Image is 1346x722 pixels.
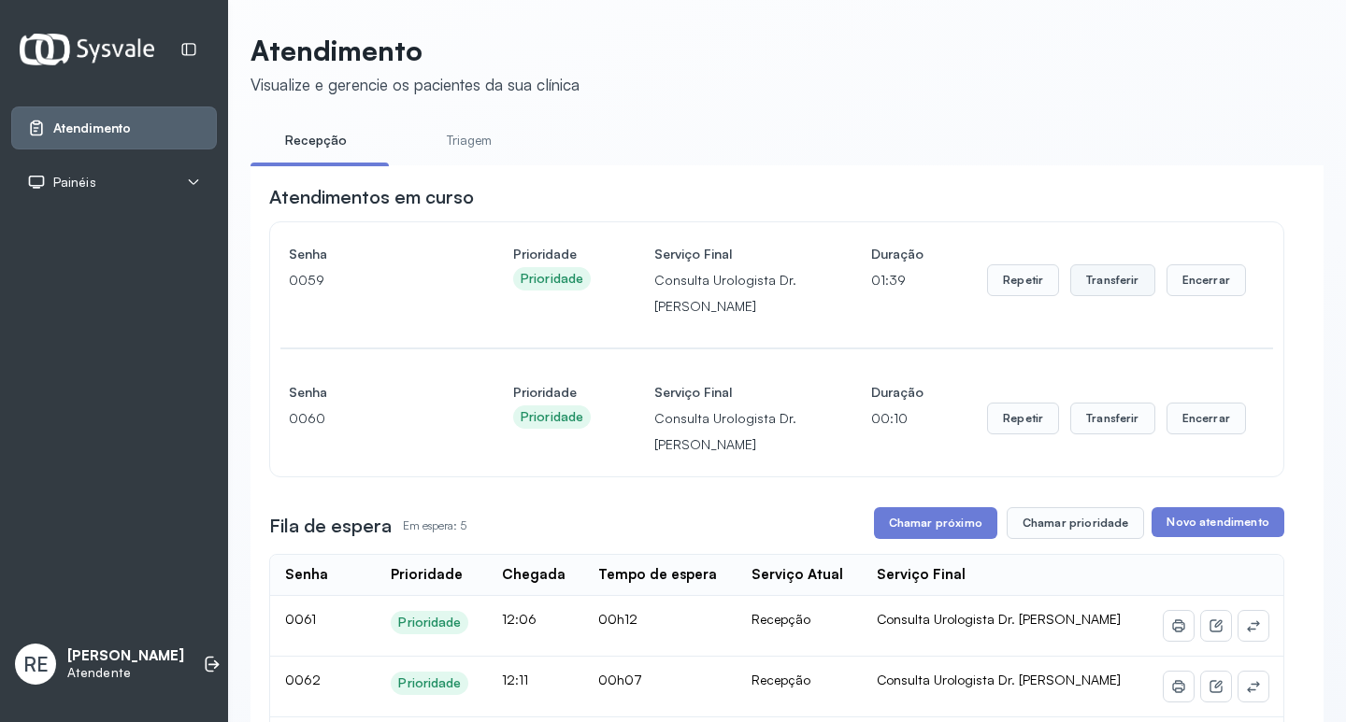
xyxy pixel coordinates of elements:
p: 01:39 [871,267,924,293]
h4: Senha [289,379,450,405]
div: Prioridade [391,566,463,584]
p: Atendimento [251,34,580,67]
a: Recepção [251,125,381,156]
div: Recepção [752,611,847,628]
button: Novo atendimento [1152,507,1283,537]
h4: Serviço Final [654,379,808,405]
button: Encerrar [1167,403,1246,434]
p: Em espera: 5 [403,513,466,539]
p: 0059 [289,267,450,293]
div: Serviço Final [877,566,966,584]
h4: Prioridade [513,241,591,267]
span: Consulta Urologista Dr. [PERSON_NAME] [877,611,1121,627]
span: Consulta Urologista Dr. [PERSON_NAME] [877,672,1121,687]
span: 12:11 [502,672,528,687]
button: Transferir [1070,264,1155,296]
img: Logotipo do estabelecimento [20,34,154,64]
a: Triagem [404,125,535,156]
span: 0062 [285,672,321,687]
p: Consulta Urologista Dr. [PERSON_NAME] [654,405,808,458]
button: Repetir [987,403,1059,434]
span: 0061 [285,611,316,627]
h4: Prioridade [513,379,591,405]
div: Chegada [502,566,566,584]
button: Encerrar [1167,264,1246,296]
button: Chamar próximo [874,507,997,539]
p: Atendente [67,665,184,681]
span: Atendimento [53,120,131,136]
div: Prioridade [521,271,583,287]
div: Prioridade [521,409,583,425]
div: Prioridade [398,675,461,691]
div: Prioridade [398,615,461,630]
span: 12:06 [502,611,537,627]
span: 00h12 [598,611,637,627]
div: Recepção [752,672,847,688]
div: Visualize e gerencie os pacientes da sua clínica [251,75,580,94]
p: Consulta Urologista Dr. [PERSON_NAME] [654,267,808,319]
p: [PERSON_NAME] [67,647,184,665]
h4: Serviço Final [654,241,808,267]
h4: Senha [289,241,450,267]
span: Painéis [53,175,96,191]
p: 00:10 [871,405,924,432]
h3: Atendimentos em curso [269,184,474,210]
div: Tempo de espera [598,566,717,584]
div: Senha [285,566,328,584]
h4: Duração [871,241,924,267]
button: Repetir [987,264,1059,296]
h4: Duração [871,379,924,405]
a: Atendimento [27,119,201,137]
h3: Fila de espera [269,513,392,539]
div: Serviço Atual [752,566,843,584]
button: Transferir [1070,403,1155,434]
button: Chamar prioridade [1007,507,1145,539]
p: 0060 [289,405,450,432]
span: 00h07 [598,672,642,687]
